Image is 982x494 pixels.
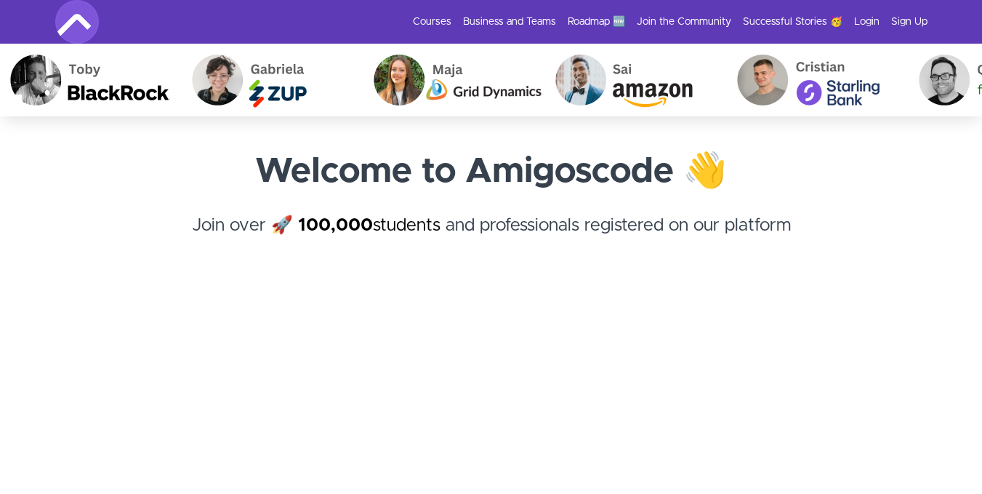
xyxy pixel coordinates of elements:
a: Successful Stories 🥳 [743,15,842,29]
a: Roadmap 🆕 [568,15,625,29]
a: Business and Teams [463,15,556,29]
img: Cristian [725,44,907,116]
h4: Join over 🚀 and professionals registered on our platform [55,212,927,265]
a: Login [854,15,880,29]
a: 100,000students [298,217,440,234]
img: Sai [544,44,725,116]
img: Gabriela [180,44,362,116]
a: Courses [413,15,451,29]
strong: Welcome to Amigoscode 👋 [255,154,727,189]
a: Sign Up [891,15,927,29]
a: Join the Community [637,15,731,29]
strong: 100,000 [298,217,373,234]
img: Maja [362,44,544,116]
